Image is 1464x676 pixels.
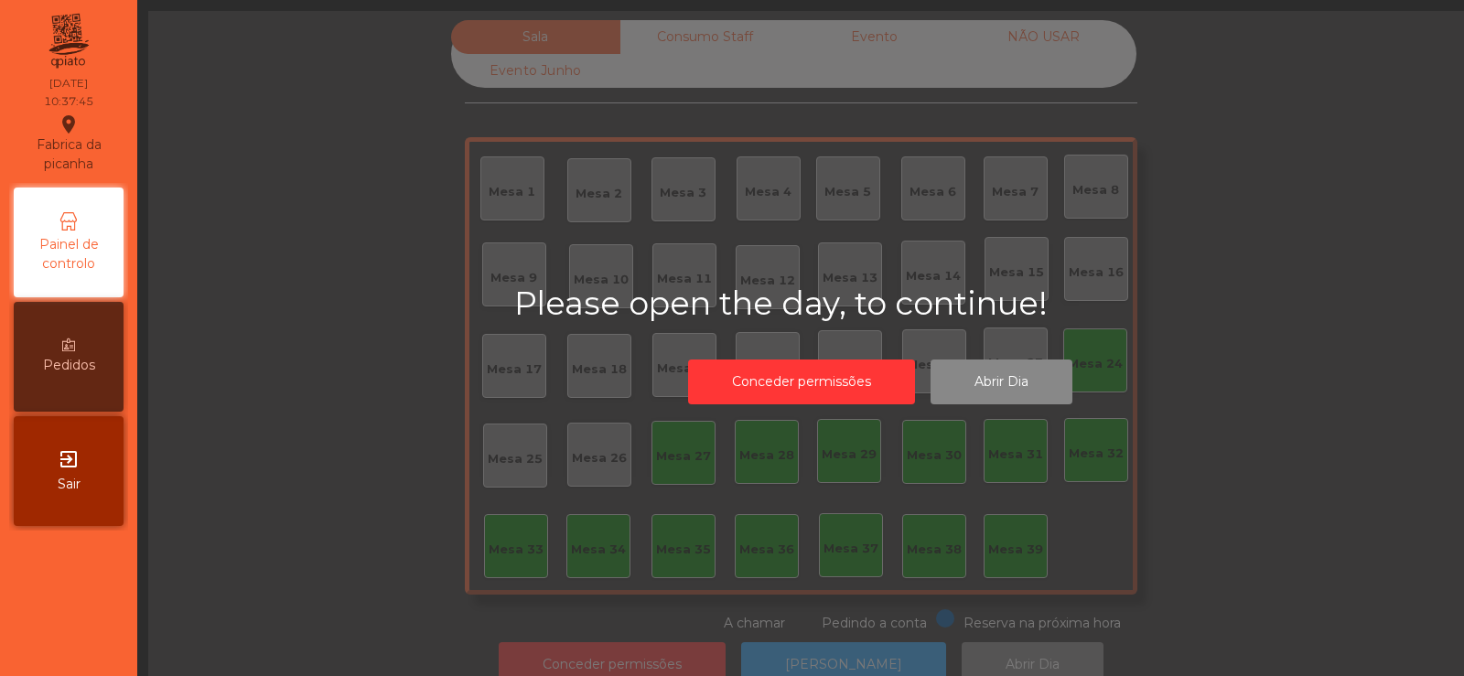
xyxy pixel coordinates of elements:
[931,359,1072,404] button: Abrir Dia
[43,356,95,375] span: Pedidos
[46,9,91,73] img: qpiato
[58,475,81,494] span: Sair
[44,93,93,110] div: 10:37:45
[49,75,88,91] div: [DATE]
[15,113,123,174] div: Fabrica da picanha
[58,448,80,470] i: exit_to_app
[58,113,80,135] i: location_on
[688,359,915,404] button: Conceder permissões
[514,284,1246,323] h2: Please open the day, to continue!
[18,235,119,274] span: Painel de controlo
